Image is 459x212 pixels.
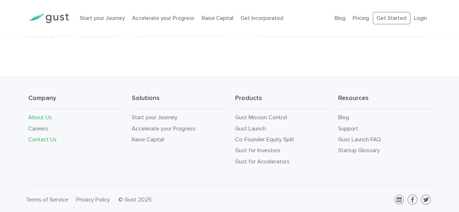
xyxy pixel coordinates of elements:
[235,114,287,121] a: Gust Mission Control
[241,15,283,21] a: Get Incorporated
[28,13,69,23] img: Gust Logo
[28,94,121,109] h3: Company
[235,147,280,154] a: Gust for Investors
[338,147,380,154] a: Startup Glossary
[338,136,381,143] a: Gust Launch FAQ
[28,114,52,121] a: About Us
[28,125,48,132] a: Careers
[76,196,110,203] a: Privacy Policy
[338,94,431,109] h3: Resources
[235,136,294,143] a: Co-Founder Equity Split
[235,158,290,165] a: Gust for Accelerators
[335,15,345,21] a: Blog
[202,15,233,21] a: Raise Capital
[338,114,349,121] a: Blog
[132,15,194,21] a: Accelerate your Progress
[132,136,164,143] a: Raise Capital
[80,15,125,21] a: Start your Journey
[118,195,224,205] div: © Gust 2025
[132,114,177,121] a: Start your Journey
[353,15,369,21] a: Pricing
[132,125,196,132] a: Accelerate your Progress
[235,94,328,109] h3: Products
[414,15,427,21] a: Login
[338,125,358,132] a: Support
[235,125,266,132] a: Gust Launch
[26,196,68,203] a: Terms of Service
[132,94,224,109] h3: Solutions
[28,136,57,143] a: Contact Us
[373,12,410,25] a: Get Started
